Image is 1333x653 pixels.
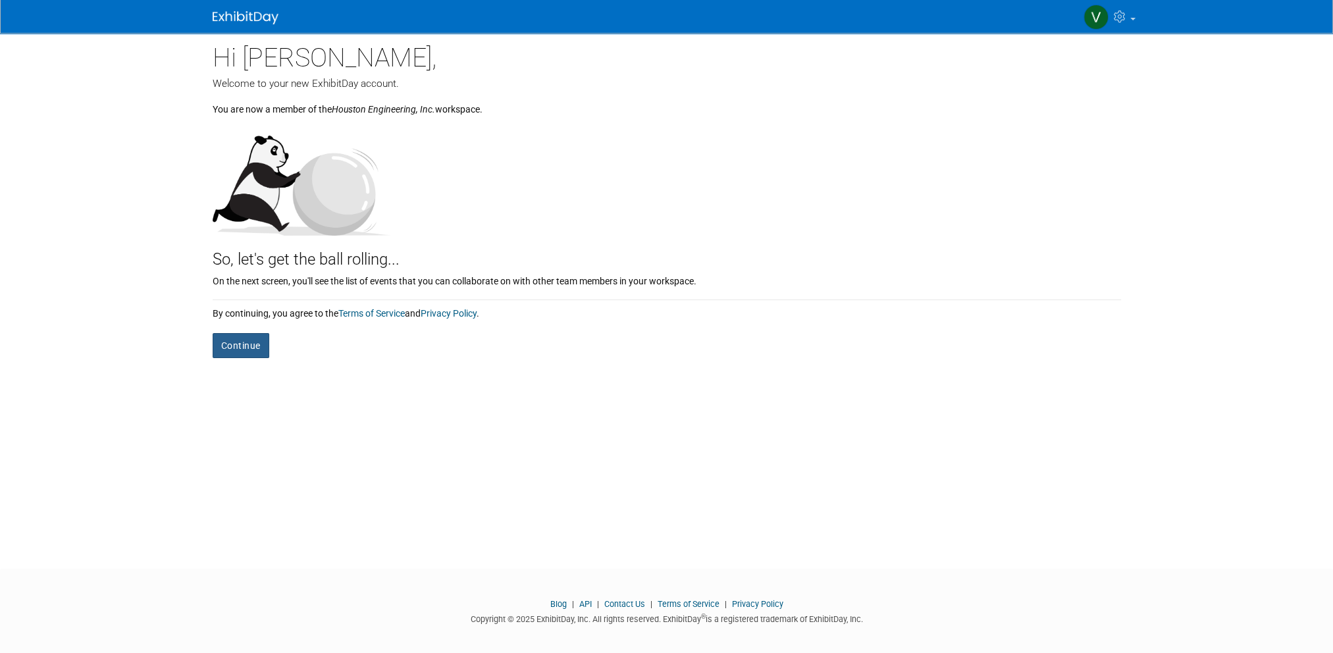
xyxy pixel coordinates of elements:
[721,599,730,609] span: |
[604,599,645,609] a: Contact Us
[594,599,602,609] span: |
[213,76,1121,91] div: Welcome to your new ExhibitDay account.
[213,271,1121,288] div: On the next screen, you'll see the list of events that you can collaborate on with other team mem...
[338,308,405,319] a: Terms of Service
[213,91,1121,116] div: You are now a member of the workspace.
[550,599,567,609] a: Blog
[658,599,719,609] a: Terms of Service
[213,333,269,358] button: Continue
[213,236,1121,271] div: So, let's get the ball rolling...
[421,308,477,319] a: Privacy Policy
[213,122,390,236] img: Let's get the ball rolling
[732,599,783,609] a: Privacy Policy
[213,33,1121,76] div: Hi [PERSON_NAME],
[332,104,435,115] i: Houston Engineering, Inc.
[1084,5,1109,30] img: Vanessa Hove
[701,613,706,620] sup: ®
[213,300,1121,320] div: By continuing, you agree to the and .
[579,599,592,609] a: API
[569,599,577,609] span: |
[647,599,656,609] span: |
[213,11,278,24] img: ExhibitDay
